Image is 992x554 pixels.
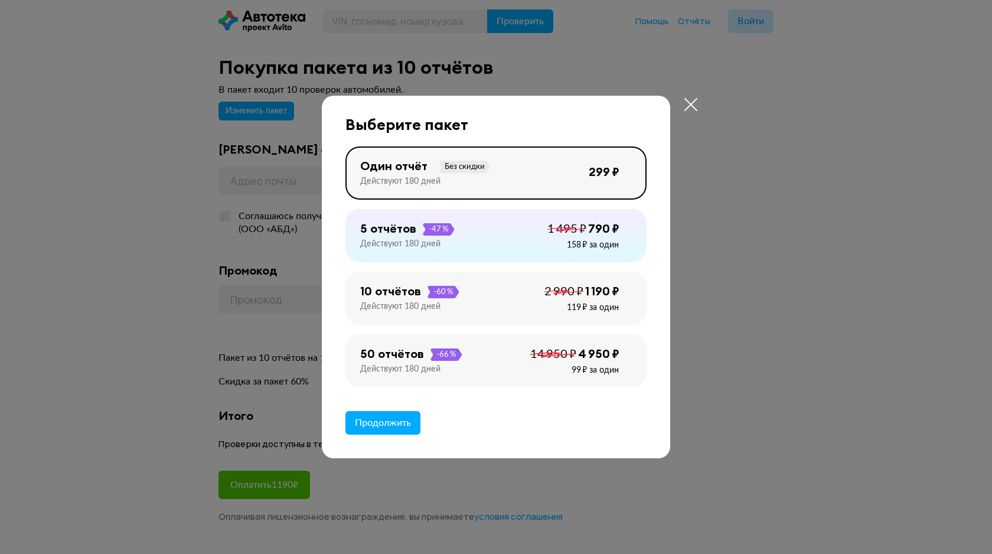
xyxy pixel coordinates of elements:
[360,364,440,374] div: Действуют 180 дней
[585,283,619,300] div: 1 190 ₽
[360,346,424,361] div: 50 отчётов
[345,411,420,435] button: Продолжить
[444,161,485,173] span: Без скидки
[360,283,421,299] div: 10 отчётов
[567,302,619,313] div: 119 ₽ за один
[588,221,619,237] div: 790 ₽
[436,348,457,361] span: -66 %
[544,286,583,298] span: 2 990 ₽
[578,346,619,363] div: 4 950 ₽
[567,240,619,250] div: 158 ₽ за один
[360,301,440,312] div: Действуют 180 дней
[331,102,661,133] div: Выберите пакет
[355,418,411,428] span: Продолжить
[589,164,619,180] div: 299 ₽
[433,286,454,298] span: -60 %
[428,223,449,236] span: -47 %
[360,239,440,249] div: Действуют 180 дней
[547,223,586,235] span: 1 495 ₽
[572,365,619,376] div: 99 ₽ за один
[360,176,440,187] div: Действуют 180 дней
[360,158,428,174] div: Один отчёт
[360,221,416,236] div: 5 отчётов
[530,348,576,360] span: 14 950 ₽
